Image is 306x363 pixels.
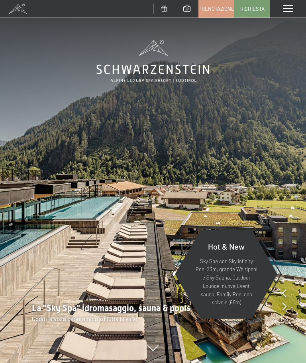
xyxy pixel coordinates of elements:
p: Sky Spa con Sky infinity Pool 23m, grande Whirlpool e Sky Sauna, Outdoor Lounge, nuova Event saun... [194,257,258,307]
a: Prenotazione [199,0,234,17]
span: La "Sky Spa" idromasaggio, sauna & pools [32,303,190,313]
span: Prenotazione [198,5,234,12]
span: Hot & New [208,242,245,251]
span: 8 [285,314,288,323]
span: 1 [280,314,282,323]
span: / [282,314,285,323]
span: Richiesta [240,5,265,12]
a: Hot & New Sky Spa con Sky infinity Pool 23m, grande Whirlpool e Sky Sauna, Outdoor Lounge, nuova ... [175,229,278,319]
a: Richiesta [235,0,270,17]
span: Goditi la vista panoramica su tutta la valle [32,315,137,322]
